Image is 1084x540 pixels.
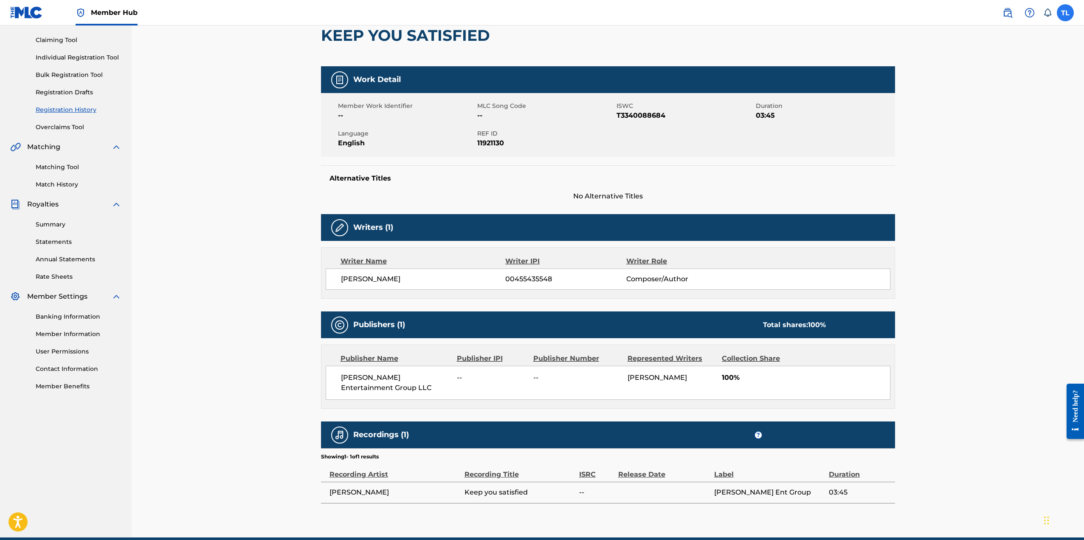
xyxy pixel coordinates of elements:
span: [PERSON_NAME] [341,274,506,284]
img: Royalties [10,199,20,209]
h5: Work Detail [353,75,401,85]
img: search [1002,8,1013,18]
span: -- [338,110,475,121]
a: Match History [36,180,121,189]
iframe: Resource Center [1060,377,1084,445]
span: Composer/Author [626,274,736,284]
img: expand [111,291,121,302]
a: Individual Registration Tool [36,53,121,62]
iframe: Chat Widget [1042,499,1084,540]
h5: Recordings (1) [353,430,409,440]
span: -- [533,373,621,383]
div: Label [714,461,825,480]
a: Rate Sheets [36,272,121,281]
div: Writer IPI [505,256,626,266]
span: Member Hub [91,8,138,17]
div: Total shares: [763,320,826,330]
span: Member Settings [27,291,87,302]
span: Member Work Identifier [338,102,475,110]
p: Showing 1 - 1 of 1 results [321,453,379,461]
span: T3340088684 [617,110,754,121]
a: Registration Drafts [36,88,121,97]
h2: KEEP YOU SATISFIED [321,26,494,45]
span: 100% [722,373,890,383]
div: Writer Role [626,256,736,266]
span: 11921130 [477,138,614,148]
img: Top Rightsholder [76,8,86,18]
div: Publisher Name [341,353,450,364]
span: ISWC [617,102,754,110]
span: ? [755,432,762,438]
div: ISRC [579,461,614,480]
a: User Permissions [36,347,121,356]
div: User Menu [1057,4,1074,21]
span: MLC Song Code [477,102,614,110]
img: Publishers [335,320,345,330]
div: Recording Title [465,461,575,480]
span: Matching [27,142,60,152]
span: 00455435548 [505,274,626,284]
a: Statements [36,237,121,246]
img: Matching [10,142,21,152]
img: Writers [335,223,345,233]
span: Duration [756,102,893,110]
img: MLC Logo [10,6,43,19]
img: Member Settings [10,291,20,302]
a: Claiming Tool [36,36,121,45]
span: REF ID [477,129,614,138]
div: Recording Artist [329,461,460,480]
a: Summary [36,220,121,229]
div: Notifications [1043,8,1052,17]
h5: Publishers (1) [353,320,405,330]
span: [PERSON_NAME] [628,373,687,382]
a: Public Search [999,4,1016,21]
span: [PERSON_NAME] Entertainment Group LLC [341,373,451,393]
div: Help [1021,4,1038,21]
span: No Alternative Titles [321,191,895,201]
a: Member Information [36,330,121,339]
div: Publisher IPI [457,353,527,364]
span: Language [338,129,475,138]
div: Release Date [618,461,710,480]
img: Work Detail [335,75,345,85]
div: Collection Share [722,353,804,364]
span: Royalties [27,199,59,209]
a: Bulk Registration Tool [36,71,121,79]
span: -- [579,487,614,498]
span: Keep you satisfied [465,487,575,498]
span: 03:45 [756,110,893,121]
a: Registration History [36,105,121,114]
span: -- [457,373,527,383]
span: English [338,138,475,148]
div: Represented Writers [628,353,715,364]
img: help [1025,8,1035,18]
div: Writer Name [341,256,506,266]
div: Drag [1044,508,1049,533]
a: Matching Tool [36,163,121,172]
span: 100 % [808,321,826,329]
a: Banking Information [36,312,121,321]
h5: Writers (1) [353,223,393,232]
a: Overclaims Tool [36,123,121,132]
span: 03:45 [829,487,890,498]
h5: Alternative Titles [329,174,887,183]
span: [PERSON_NAME] Ent Group [714,487,825,498]
div: Duration [829,461,890,480]
span: [PERSON_NAME] [329,487,460,498]
div: Publisher Number [533,353,621,364]
a: Member Benefits [36,382,121,391]
span: -- [477,110,614,121]
img: Recordings [335,430,345,440]
a: Annual Statements [36,255,121,264]
img: expand [111,199,121,209]
a: Contact Information [36,365,121,373]
img: expand [111,142,121,152]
